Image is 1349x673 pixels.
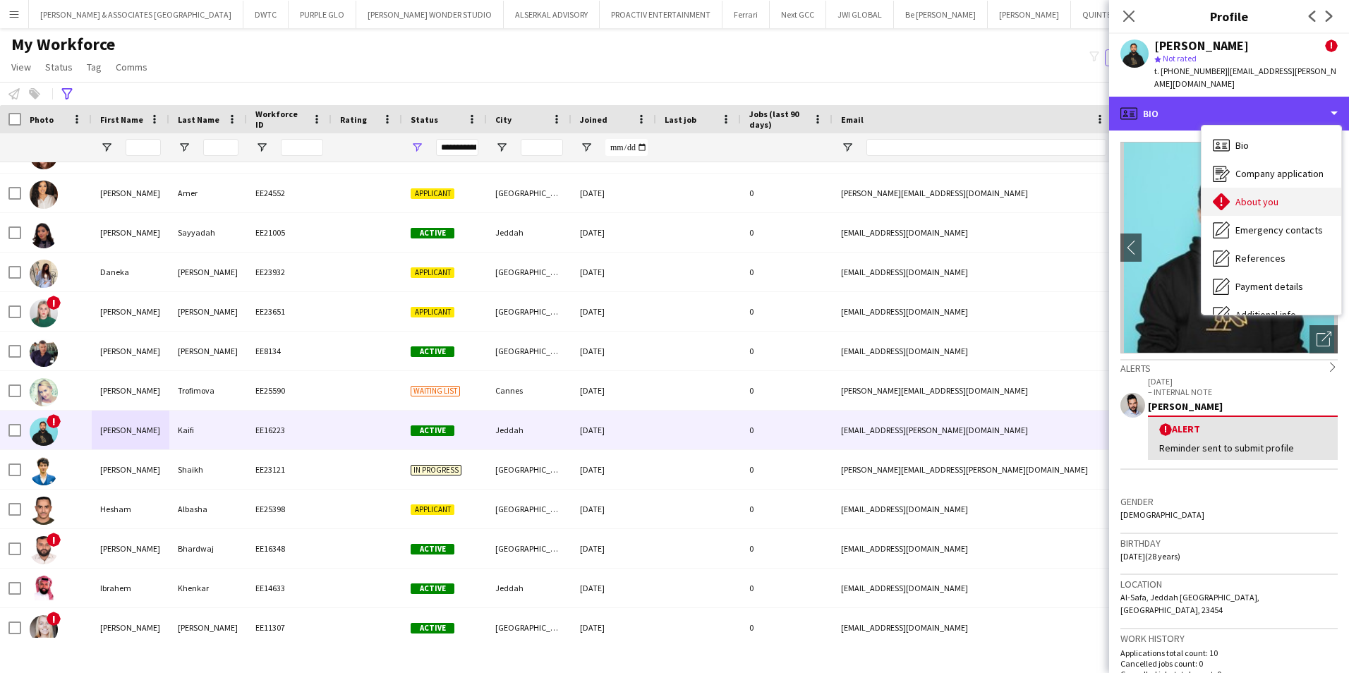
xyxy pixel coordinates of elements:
[247,332,332,370] div: EE8134
[487,529,571,568] div: [GEOGRAPHIC_DATA],[GEOGRAPHIC_DATA]
[411,267,454,278] span: Applicant
[11,61,31,73] span: View
[1159,423,1326,436] div: Alert
[504,1,600,28] button: ALSERKAL ADVISORY
[30,378,58,406] img: Elena Trofimova
[92,174,169,212] div: [PERSON_NAME]
[1202,216,1341,244] div: Emergency contacts
[487,450,571,489] div: [GEOGRAPHIC_DATA]
[247,213,332,252] div: EE21005
[92,332,169,370] div: [PERSON_NAME]
[1309,325,1338,353] div: Open photos pop-in
[169,371,247,410] div: Trofimova
[30,497,58,525] img: Hesham Albasha
[92,529,169,568] div: [PERSON_NAME]
[1120,537,1338,550] h3: Birthday
[741,332,833,370] div: 0
[255,141,268,154] button: Open Filter Menu
[1120,359,1338,375] div: Alerts
[495,141,508,154] button: Open Filter Menu
[30,615,58,643] img: Irina Kucher
[866,139,1106,156] input: Email Filter Input
[92,490,169,528] div: Hesham
[487,292,571,331] div: [GEOGRAPHIC_DATA]
[411,114,438,125] span: Status
[571,174,656,212] div: [DATE]
[770,1,826,28] button: Next GCC
[411,141,423,154] button: Open Filter Menu
[521,139,563,156] input: City Filter Input
[1120,648,1338,658] p: Applications total count: 10
[571,332,656,370] div: [DATE]
[1202,301,1341,329] div: Additional info
[1109,7,1349,25] h3: Profile
[841,141,854,154] button: Open Filter Menu
[178,141,190,154] button: Open Filter Menu
[1202,131,1341,159] div: Bio
[833,332,1115,370] div: [EMAIL_ADDRESS][DOMAIN_NAME]
[411,228,454,238] span: Active
[45,61,73,73] span: Status
[1120,142,1338,353] img: Crew avatar or photo
[247,569,332,607] div: EE14633
[1202,188,1341,216] div: About you
[116,61,147,73] span: Comms
[1071,1,1188,28] button: QUINTESSENTIALLY DMCC
[169,608,247,647] div: [PERSON_NAME]
[411,346,454,357] span: Active
[833,213,1115,252] div: [EMAIL_ADDRESS][DOMAIN_NAME]
[495,114,512,125] span: City
[741,608,833,647] div: 0
[340,114,367,125] span: Rating
[1235,195,1278,208] span: About you
[169,332,247,370] div: [PERSON_NAME]
[833,292,1115,331] div: [EMAIL_ADDRESS][DOMAIN_NAME]
[665,114,696,125] span: Last job
[356,1,504,28] button: [PERSON_NAME] WONDER STUDIO
[92,371,169,410] div: [PERSON_NAME]
[11,34,115,55] span: My Workforce
[247,411,332,449] div: EE16223
[30,181,58,209] img: Dalia Amer
[741,371,833,410] div: 0
[281,139,323,156] input: Workforce ID Filter Input
[1159,442,1326,454] div: Reminder sent to submit profile
[571,213,656,252] div: [DATE]
[100,114,143,125] span: First Name
[30,220,58,248] img: Dana Sayyadah
[110,58,153,76] a: Comms
[169,411,247,449] div: Kaifi
[571,371,656,410] div: [DATE]
[1120,578,1338,590] h3: Location
[81,58,107,76] a: Tag
[741,213,833,252] div: 0
[1202,272,1341,301] div: Payment details
[247,292,332,331] div: EE23651
[1105,49,1175,66] button: Everyone5,954
[29,1,243,28] button: [PERSON_NAME] & ASSOCIATES [GEOGRAPHIC_DATA]
[741,292,833,331] div: 0
[178,114,219,125] span: Last Name
[741,529,833,568] div: 0
[92,213,169,252] div: [PERSON_NAME]
[571,490,656,528] div: [DATE]
[30,418,58,446] img: Eyad Kaifi
[92,292,169,331] div: [PERSON_NAME]
[411,544,454,554] span: Active
[487,490,571,528] div: [GEOGRAPHIC_DATA]
[247,450,332,489] div: EE23121
[741,174,833,212] div: 0
[47,296,61,310] span: !
[30,576,58,604] img: Ibrahem Khenkar
[487,569,571,607] div: Jeddah
[30,299,58,327] img: Danielle Smith
[247,253,332,291] div: EE23932
[580,141,593,154] button: Open Filter Menu
[580,114,607,125] span: Joined
[100,141,113,154] button: Open Filter Menu
[741,490,833,528] div: 0
[894,1,988,28] button: Be [PERSON_NAME]
[126,139,161,156] input: First Name Filter Input
[988,1,1071,28] button: [PERSON_NAME]
[411,386,460,396] span: Waiting list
